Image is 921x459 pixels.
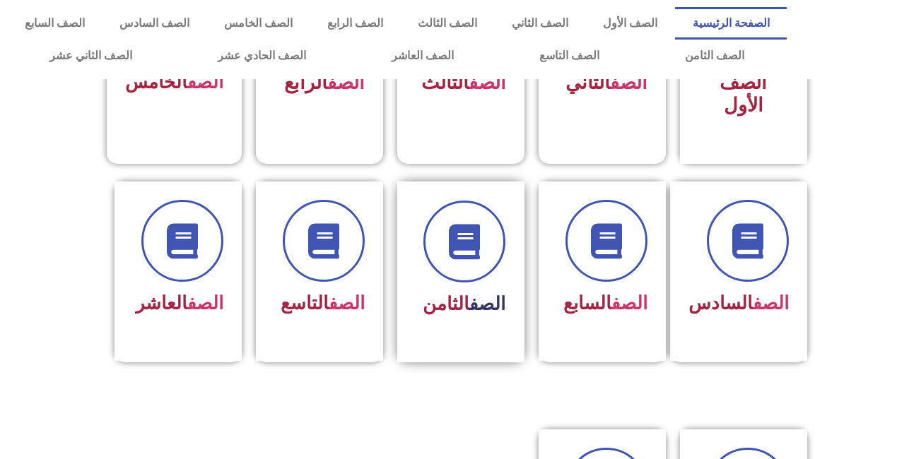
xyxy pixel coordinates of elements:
a: الصف الثاني عشر [7,40,175,72]
a: الصف الأول [586,7,675,40]
a: الصف [187,71,223,93]
span: الثالث [421,71,506,94]
a: الصف [327,71,365,94]
span: الثامن [423,293,505,314]
a: الصف الثامن [642,40,787,72]
a: الصف السادس [102,7,206,40]
span: الثاني [565,71,647,94]
a: الصف [329,292,365,314]
span: الرابع [284,71,365,94]
a: الصف الثالث [401,7,495,40]
a: الصف [469,293,505,314]
a: الصف [187,292,223,314]
a: الصف الثاني [495,7,586,40]
a: الصف [753,292,789,314]
span: التاسع [281,292,365,314]
span: الخامس [125,71,223,93]
a: الصف السابع [7,7,102,40]
span: العاشر [136,292,223,314]
span: الصف الأول [720,71,767,117]
a: الصف [610,71,647,94]
a: الصف [469,71,506,94]
a: الصف التاسع [497,40,643,72]
a: الصف [611,292,647,314]
span: السابع [563,292,647,314]
a: الصفحة الرئيسية [675,7,787,40]
span: السادس [688,292,789,314]
a: الصف الرابع [310,7,400,40]
a: الصف العاشر [349,40,497,72]
a: الصف الخامس [206,7,310,40]
a: الصف الحادي عشر [175,40,349,72]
